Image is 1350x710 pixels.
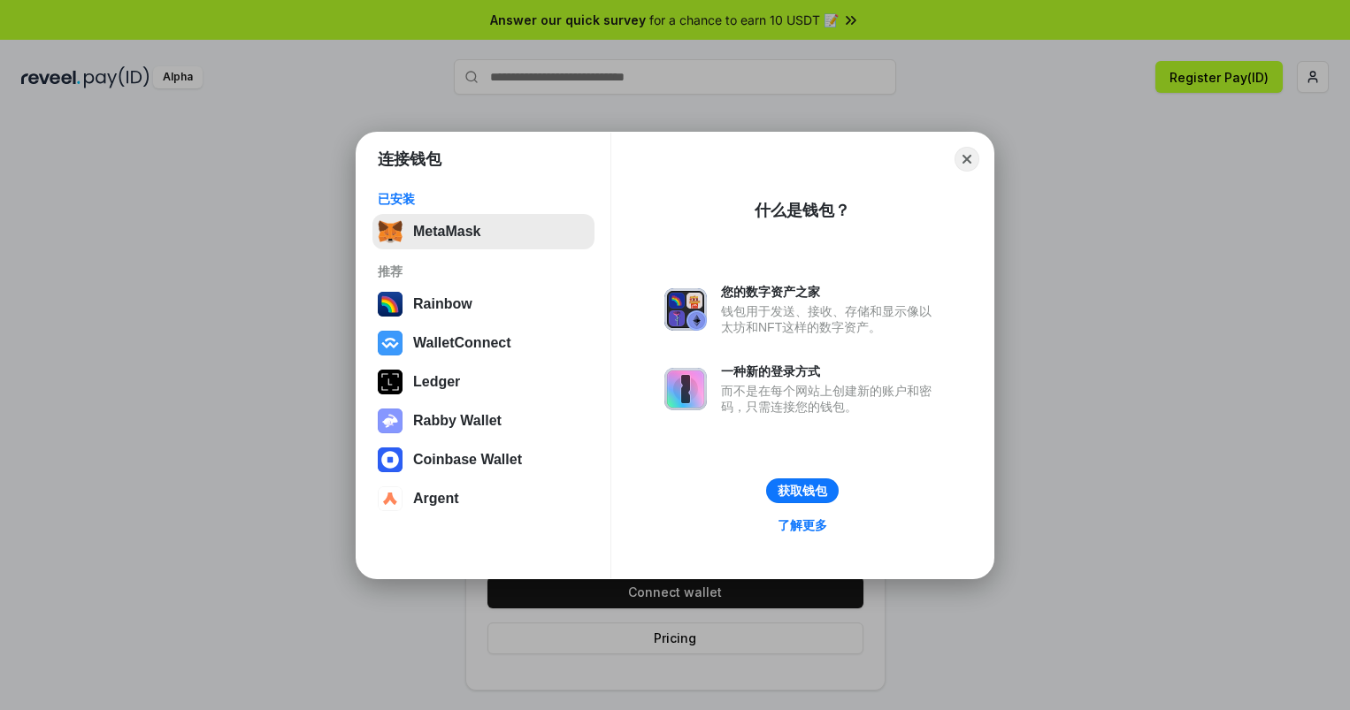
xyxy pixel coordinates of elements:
div: Coinbase Wallet [413,452,522,468]
img: svg+xml,%3Csvg%20xmlns%3D%22http%3A%2F%2Fwww.w3.org%2F2000%2Fsvg%22%20width%3D%2228%22%20height%3... [378,370,403,394]
button: Ledger [372,364,594,400]
div: 已安装 [378,191,589,207]
div: WalletConnect [413,335,511,351]
div: 什么是钱包？ [755,200,850,221]
img: svg+xml,%3Csvg%20xmlns%3D%22http%3A%2F%2Fwww.w3.org%2F2000%2Fsvg%22%20fill%3D%22none%22%20viewBox... [664,368,707,410]
div: 而不是在每个网站上创建新的账户和密码，只需连接您的钱包。 [721,383,940,415]
button: Close [955,147,979,172]
img: svg+xml,%3Csvg%20width%3D%22120%22%20height%3D%22120%22%20viewBox%3D%220%200%20120%20120%22%20fil... [378,292,403,317]
div: Rabby Wallet [413,413,502,429]
button: WalletConnect [372,325,594,361]
div: MetaMask [413,224,480,240]
button: Rainbow [372,286,594,322]
button: 获取钱包 [766,478,839,503]
button: Argent [372,481,594,516]
div: 获取钱包 [778,483,827,499]
div: Rainbow [413,296,472,312]
img: svg+xml,%3Csvg%20xmlns%3D%22http%3A%2F%2Fwww.w3.org%2F2000%2Fsvg%22%20fill%3D%22none%22%20viewBox... [378,408,403,433]
button: Rabby Wallet [372,403,594,439]
div: Ledger [413,374,460,390]
div: 一种新的登录方式 [721,363,940,379]
div: 了解更多 [778,517,827,533]
img: svg+xml,%3Csvg%20fill%3D%22none%22%20height%3D%2233%22%20viewBox%3D%220%200%2035%2033%22%20width%... [378,219,403,244]
img: svg+xml,%3Csvg%20width%3D%2228%22%20height%3D%2228%22%20viewBox%3D%220%200%2028%2028%22%20fill%3D... [378,331,403,355]
img: svg+xml,%3Csvg%20width%3D%2228%22%20height%3D%2228%22%20viewBox%3D%220%200%2028%2028%22%20fill%3D... [378,447,403,472]
div: Argent [413,491,459,507]
div: 您的数字资产之家 [721,284,940,300]
a: 了解更多 [767,514,838,537]
h1: 连接钱包 [378,149,441,170]
img: svg+xml,%3Csvg%20width%3D%2228%22%20height%3D%2228%22%20viewBox%3D%220%200%2028%2028%22%20fill%3D... [378,486,403,511]
div: 钱包用于发送、接收、存储和显示像以太坊和NFT这样的数字资产。 [721,303,940,335]
button: MetaMask [372,214,594,249]
button: Coinbase Wallet [372,442,594,477]
div: 推荐 [378,263,589,279]
img: svg+xml,%3Csvg%20xmlns%3D%22http%3A%2F%2Fwww.w3.org%2F2000%2Fsvg%22%20fill%3D%22none%22%20viewBox... [664,288,707,331]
